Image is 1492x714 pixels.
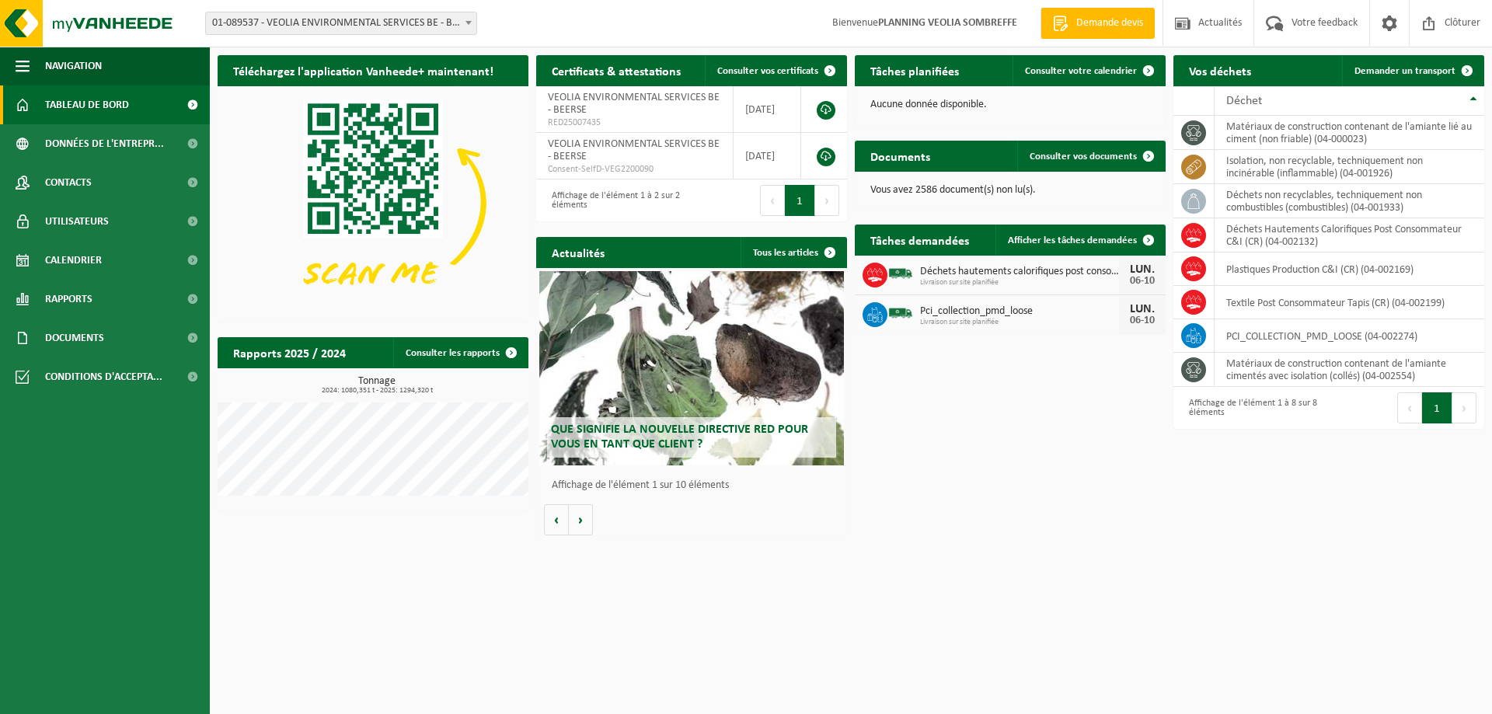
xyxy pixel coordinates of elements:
[1173,55,1267,85] h2: Vos déchets
[920,318,1119,327] span: Livraison sur site planifiée
[225,376,528,395] h3: Tonnage
[1422,392,1452,423] button: 1
[206,12,476,34] span: 01-089537 - VEOLIA ENVIRONMENTAL SERVICES BE - BEERSE
[1127,263,1158,276] div: LUN.
[878,17,1017,29] strong: PLANNING VEOLIA SOMBREFFE
[225,387,528,395] span: 2024: 1080,351 t - 2025: 1294,320 t
[855,225,985,255] h2: Tâches demandées
[45,202,109,241] span: Utilisateurs
[536,237,620,267] h2: Actualités
[785,185,815,216] button: 1
[887,260,914,287] img: BL-SO-LV
[1215,218,1484,253] td: Déchets Hautements Calorifiques Post Consommateur C&I (CR) (04-002132)
[45,47,102,85] span: Navigation
[815,185,839,216] button: Next
[1452,392,1476,423] button: Next
[218,337,361,367] h2: Rapports 2025 / 2024
[1030,152,1137,162] span: Consulter vos documents
[1226,95,1262,107] span: Déchet
[536,55,696,85] h2: Certificats & attestations
[1215,184,1484,218] td: déchets non recyclables, techniquement non combustibles (combustibles) (04-001933)
[1127,315,1158,326] div: 06-10
[45,357,162,396] span: Conditions d'accepta...
[995,225,1164,256] a: Afficher les tâches demandées
[218,86,528,319] img: Download de VHEPlus App
[887,300,914,326] img: BL-SO-LV
[760,185,785,216] button: Previous
[548,163,721,176] span: Consent-SelfD-VEG2200090
[1215,253,1484,286] td: Plastiques Production C&I (CR) (04-002169)
[45,163,92,202] span: Contacts
[1017,141,1164,172] a: Consulter vos documents
[393,337,527,368] a: Consulter les rapports
[45,319,104,357] span: Documents
[1342,55,1483,86] a: Demander un transport
[1215,150,1484,184] td: isolation, non recyclable, techniquement non incinérable (inflammable) (04-001926)
[205,12,477,35] span: 01-089537 - VEOLIA ENVIRONMENTAL SERVICES BE - BEERSE
[741,237,845,268] a: Tous les articles
[45,124,164,163] span: Données de l'entrepr...
[552,480,839,491] p: Affichage de l'élément 1 sur 10 éléments
[855,141,946,171] h2: Documents
[1181,391,1321,425] div: Affichage de l'élément 1 à 8 sur 8 éléments
[920,305,1119,318] span: Pci_collection_pmd_loose
[45,85,129,124] span: Tableau de bord
[1008,235,1137,246] span: Afficher les tâches demandées
[548,117,721,129] span: RED25007435
[1041,8,1155,39] a: Demande devis
[717,66,818,76] span: Consulter vos certificats
[218,55,509,85] h2: Téléchargez l'application Vanheede+ maintenant!
[920,266,1119,278] span: Déchets hautements calorifiques post consommateur c&i (cr)
[539,271,844,465] a: Que signifie la nouvelle directive RED pour vous en tant que client ?
[551,423,808,451] span: Que signifie la nouvelle directive RED pour vous en tant que client ?
[1215,286,1484,319] td: Textile Post Consommateur Tapis (CR) (04-002199)
[1127,276,1158,287] div: 06-10
[45,280,92,319] span: Rapports
[734,133,801,179] td: [DATE]
[569,504,593,535] button: Volgende
[548,92,720,116] span: VEOLIA ENVIRONMENTAL SERVICES BE - BEERSE
[1215,319,1484,353] td: PCI_COLLECTION_PMD_LOOSE (04-002274)
[1013,55,1164,86] a: Consulter votre calendrier
[1215,116,1484,150] td: matériaux de construction contenant de l'amiante lié au ciment (non friable) (04-000023)
[705,55,845,86] a: Consulter vos certificats
[544,504,569,535] button: Vorige
[870,99,1150,110] p: Aucune donnée disponible.
[548,138,720,162] span: VEOLIA ENVIRONMENTAL SERVICES BE - BEERSE
[1025,66,1137,76] span: Consulter votre calendrier
[870,185,1150,196] p: Vous avez 2586 document(s) non lu(s).
[1072,16,1147,31] span: Demande devis
[45,241,102,280] span: Calendrier
[1215,353,1484,387] td: matériaux de construction contenant de l'amiante cimentés avec isolation (collés) (04-002554)
[1397,392,1422,423] button: Previous
[855,55,974,85] h2: Tâches planifiées
[920,278,1119,287] span: Livraison sur site planifiée
[734,86,801,133] td: [DATE]
[544,183,684,218] div: Affichage de l'élément 1 à 2 sur 2 éléments
[1354,66,1455,76] span: Demander un transport
[1127,303,1158,315] div: LUN.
